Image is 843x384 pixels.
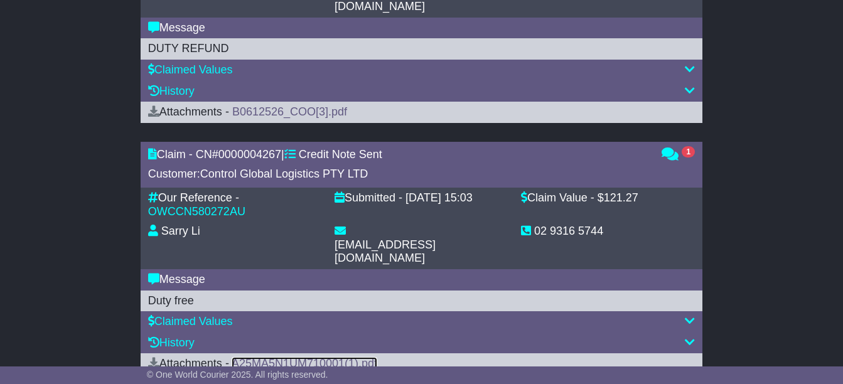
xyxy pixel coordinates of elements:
[299,148,382,161] span: Credit Note Sent
[148,294,695,308] div: Duty free
[161,225,200,238] div: Sarry Li
[200,168,368,180] span: Control Global Logistics PTY LTD
[662,148,695,161] a: 1
[232,105,347,118] a: B0612526_COO[3].pdf
[598,191,638,205] div: $121.27
[148,191,239,205] div: Our Reference -
[147,370,328,380] span: © One World Courier 2025. All rights reserved.
[148,63,233,76] a: Claimed Values
[148,148,650,162] div: Claim - CN# |
[232,357,377,370] a: A25MA5N1UM710001(1).pdf
[148,85,695,99] div: History
[534,225,603,238] div: 02 9316 5744
[148,273,695,287] div: Message
[335,238,508,265] div: [EMAIL_ADDRESS][DOMAIN_NAME]
[148,336,695,350] div: History
[148,205,245,218] a: OWCCN580272AU
[405,191,473,205] div: [DATE] 15:03
[148,336,195,349] a: History
[148,315,233,328] a: Claimed Values
[148,168,650,181] div: Customer:
[148,21,695,35] div: Message
[148,315,695,329] div: Claimed Values
[148,105,229,118] span: Attachments -
[218,148,281,161] span: 0000004267
[682,146,695,157] span: 1
[148,63,695,77] div: Claimed Values
[148,42,695,56] div: DUTY REFUND
[148,357,229,370] span: Attachments -
[148,85,195,97] a: History
[521,191,594,205] div: Claim Value -
[335,191,402,205] div: Submitted -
